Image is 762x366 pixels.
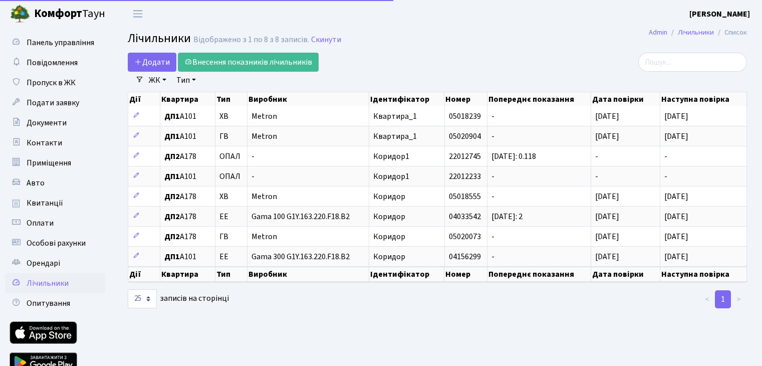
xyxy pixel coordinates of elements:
[164,171,180,182] b: ДП1
[128,30,191,47] span: Лічильники
[128,92,160,106] th: Дії
[5,73,105,93] a: Пропуск в ЖК
[27,97,79,108] span: Подати заявку
[5,233,105,253] a: Особові рахунки
[219,233,228,241] span: ГВ
[491,251,494,262] span: -
[634,22,762,43] nav: breadcrumb
[373,171,409,182] span: Коридор1
[595,191,619,202] span: [DATE]
[27,177,45,189] span: Авто
[373,211,405,222] span: Коридор
[595,111,619,122] span: [DATE]
[5,213,105,233] a: Оплати
[664,151,667,162] span: -
[591,92,660,106] th: Дата повірки
[595,211,619,222] span: [DATE]
[164,131,180,142] b: ДП1
[638,53,747,72] input: Пошук...
[27,218,54,229] span: Оплати
[251,253,365,261] span: Gama 300 G1Y.163.220.F18.B2
[27,117,67,128] span: Документи
[215,92,247,106] th: Тип
[5,133,105,153] a: Контакти
[164,172,211,180] span: А101
[247,92,370,106] th: Виробник
[219,112,228,120] span: ХВ
[5,93,105,113] a: Подати заявку
[172,72,200,89] a: Тип
[491,151,536,162] span: [DATE]: 0.118
[160,92,215,106] th: Квартира
[369,92,444,106] th: Ідентифікатор
[251,193,365,201] span: Metron
[373,231,405,242] span: Коридор
[689,8,750,20] a: [PERSON_NAME]
[449,231,481,242] span: 05020073
[5,273,105,293] a: Лічильники
[128,289,229,308] label: записів на сторінці
[373,191,405,202] span: Коридор
[27,278,69,289] span: Лічильники
[145,72,170,89] a: ЖК
[714,27,747,38] li: Список
[595,231,619,242] span: [DATE]
[660,267,747,282] th: Наступна повірка
[27,198,63,209] span: Квитанції
[164,251,180,262] b: ДП1
[251,152,365,160] span: -
[247,267,370,282] th: Виробник
[164,213,211,221] span: А178
[164,253,211,261] span: А101
[444,267,487,282] th: Номер
[595,151,598,162] span: -
[591,267,660,282] th: Дата повірки
[27,137,62,148] span: Контакти
[128,267,160,282] th: Дії
[664,211,688,222] span: [DATE]
[27,157,71,168] span: Приміщення
[193,35,309,45] div: Відображено з 1 по 8 з 8 записів.
[487,267,591,282] th: Попереднє показання
[164,112,211,120] span: А101
[219,193,228,201] span: ХВ
[27,37,94,48] span: Панель управління
[5,253,105,273] a: Орендарі
[251,132,365,140] span: Metron
[491,231,494,242] span: -
[373,131,417,142] span: Квартира_1
[251,213,365,221] span: Gama 100 G1Y.163.220.F18.B2
[664,191,688,202] span: [DATE]
[449,151,481,162] span: 22012745
[27,238,86,249] span: Особові рахунки
[219,152,240,160] span: ОПАЛ
[664,171,667,182] span: -
[595,251,619,262] span: [DATE]
[373,251,405,262] span: Коридор
[164,211,180,222] b: ДП2
[491,211,523,222] span: [DATE]: 2
[449,211,481,222] span: 04033542
[311,35,341,45] a: Скинути
[34,6,105,23] span: Таун
[715,290,731,308] a: 1
[164,231,180,242] b: ДП2
[5,113,105,133] a: Документи
[449,131,481,142] span: 05020904
[444,92,487,106] th: Номер
[678,27,714,38] a: Лічильники
[373,111,417,122] span: Квартира_1
[164,152,211,160] span: А178
[251,172,365,180] span: -
[134,57,170,68] span: Додати
[5,153,105,173] a: Приміщення
[219,132,228,140] span: ГВ
[219,172,240,180] span: ОПАЛ
[34,6,82,22] b: Комфорт
[128,53,176,72] a: Додати
[164,151,180,162] b: ДП2
[128,289,157,308] select: записів на сторінці
[251,233,365,241] span: Metron
[649,27,667,38] a: Admin
[5,53,105,73] a: Повідомлення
